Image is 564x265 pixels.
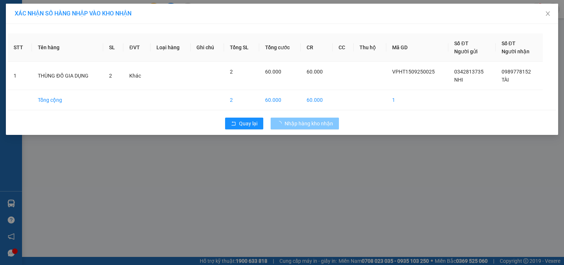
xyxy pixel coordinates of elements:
[123,33,150,62] th: ĐVT
[276,121,285,126] span: loading
[538,4,558,24] button: Close
[15,10,131,17] span: XÁC NHẬN SỐ HÀNG NHẬP VÀO KHO NHẬN
[502,69,531,75] span: 0989778152
[502,49,529,54] span: Người nhận
[265,69,281,75] span: 60.000
[392,69,435,75] span: VPHT1509250025
[285,119,333,128] span: Nhập hàng kho nhận
[301,90,333,110] td: 60.000
[259,90,301,110] td: 60.000
[224,90,259,110] td: 2
[354,33,386,62] th: Thu hộ
[307,69,323,75] span: 60.000
[191,33,224,62] th: Ghi chú
[239,119,257,128] span: Quay lại
[230,69,233,75] span: 2
[454,69,484,75] span: 0342813735
[386,33,449,62] th: Mã GD
[502,77,509,83] span: TÀI
[454,49,478,54] span: Người gửi
[151,33,191,62] th: Loại hàng
[32,33,103,62] th: Tên hàng
[231,121,236,127] span: rollback
[32,62,103,90] td: THÙNG ĐỒ GIA DỤNG
[225,118,263,129] button: rollbackQuay lại
[123,62,150,90] td: Khác
[8,33,32,62] th: STT
[333,33,354,62] th: CC
[454,40,468,46] span: Số ĐT
[271,118,339,129] button: Nhập hàng kho nhận
[545,11,551,17] span: close
[224,33,259,62] th: Tổng SL
[32,90,103,110] td: Tổng cộng
[454,77,463,83] span: NHI
[502,40,516,46] span: Số ĐT
[301,33,333,62] th: CR
[109,73,112,79] span: 2
[386,90,449,110] td: 1
[103,33,123,62] th: SL
[8,62,32,90] td: 1
[259,33,301,62] th: Tổng cước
